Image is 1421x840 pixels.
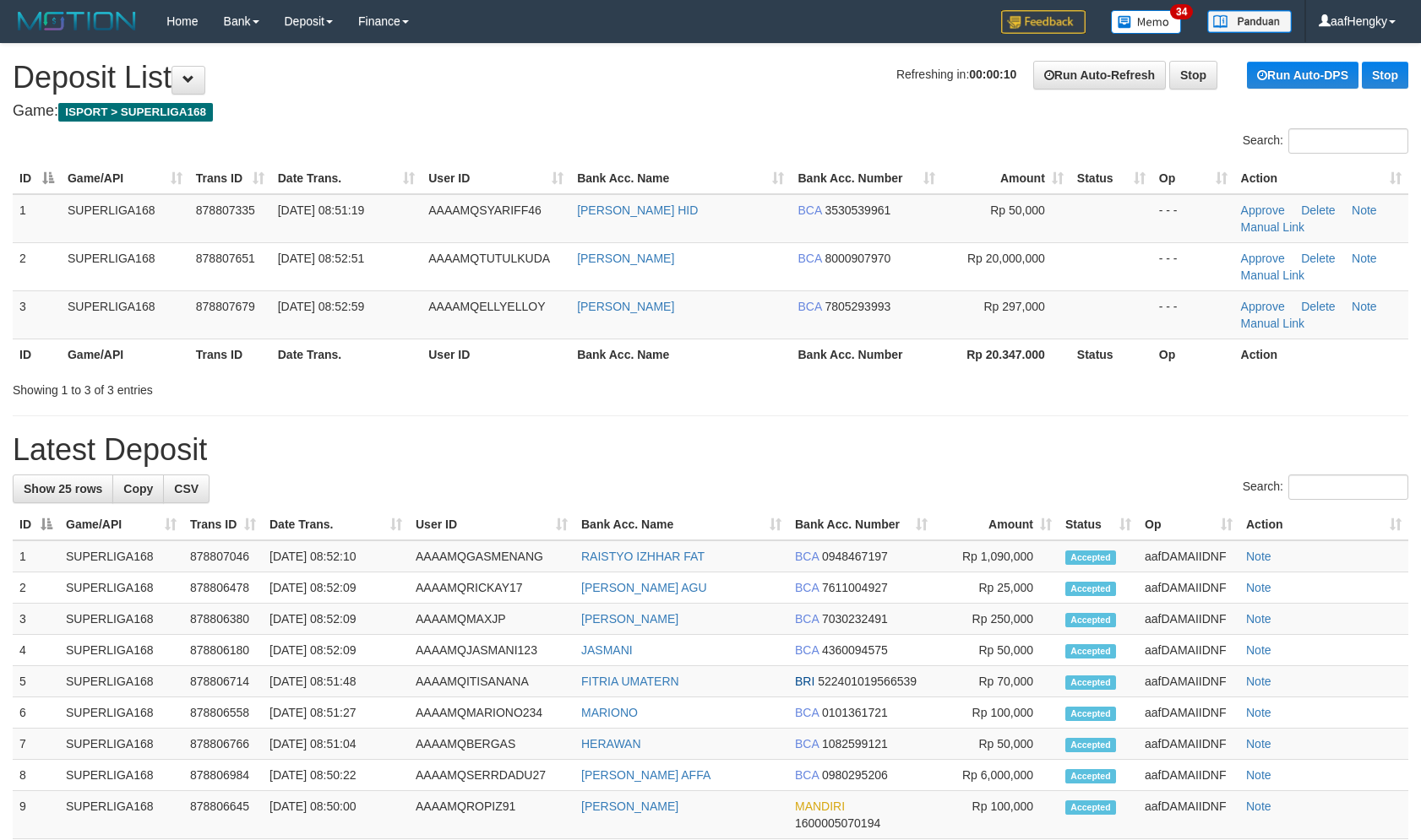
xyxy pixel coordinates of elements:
[934,791,1059,839] td: Rp 100,000
[59,540,183,572] td: SUPERLIGA168
[13,604,59,635] td: 3
[798,300,821,313] span: BCA
[409,697,574,729] td: AAAAMQMARIONO234
[13,760,59,791] td: 8
[788,509,934,540] th: Bank Acc. Number: activate to sort column ascending
[934,666,1059,697] td: Rp 70,000
[59,760,183,791] td: SUPERLIGA168
[1207,10,1292,33] img: panduan.png
[1243,128,1408,154] label: Search:
[1152,194,1234,243] td: - - -
[818,675,917,688] span: Copy 522401019566539 to clipboard
[990,203,1045,217] span: Rp 50,000
[13,540,59,572] td: 1
[263,666,409,697] td: [DATE] 08:51:48
[577,203,698,217] a: [PERSON_NAME] HID
[581,768,710,782] a: [PERSON_NAME] AFFA
[934,540,1059,572] td: Rp 1,090,000
[1246,799,1271,813] a: Note
[58,103,213,122] span: ISPORT > SUPERLIGA168
[1246,612,1271,626] a: Note
[428,300,545,313] span: AAAAMQELLYELLOY
[183,666,263,697] td: 878806714
[1065,644,1116,658] span: Accepted
[574,509,788,540] th: Bank Acc. Name: activate to sort column ascending
[1070,163,1152,194] th: Status: activate to sort column ascending
[1246,643,1271,657] a: Note
[61,242,189,290] td: SUPERLIGA168
[942,163,1070,194] th: Amount: activate to sort column ascending
[59,509,183,540] th: Game/API: activate to sort column ascending
[825,203,890,217] span: Copy 3530539961 to clipboard
[263,697,409,729] td: [DATE] 08:51:27
[271,163,422,194] th: Date Trans.: activate to sort column ascending
[1243,474,1408,500] label: Search:
[1169,61,1217,89] a: Stop
[1138,572,1239,604] td: aafDAMAIIDNF
[791,163,942,194] th: Bank Acc. Number: activate to sort column ascending
[1138,666,1239,697] td: aafDAMAIIDNF
[1352,203,1377,217] a: Note
[183,791,263,839] td: 878806645
[1288,128,1408,154] input: Search:
[795,768,819,782] span: BCA
[13,242,61,290] td: 2
[967,252,1045,265] span: Rp 20,000,000
[795,816,880,830] span: Copy 1600005070194 to clipboard
[795,706,819,719] span: BCA
[13,194,61,243] td: 1
[1065,769,1116,783] span: Accepted
[795,737,819,751] span: BCA
[409,791,574,839] td: AAAAMQROPIZ91
[278,203,364,217] span: [DATE] 08:51:19
[581,581,707,594] a: [PERSON_NAME] AGU
[409,540,574,572] td: AAAAMQGASMENANG
[1246,768,1271,782] a: Note
[59,729,183,760] td: SUPERLIGA168
[1241,220,1305,234] a: Manual Link
[822,768,888,782] span: Copy 0980295206 to clipboard
[934,572,1059,604] td: Rp 25,000
[263,572,409,604] td: [DATE] 08:52:09
[13,697,59,729] td: 6
[13,103,1408,120] h4: Game:
[1111,10,1182,34] img: Button%20Memo.svg
[795,675,814,688] span: BRI
[59,635,183,666] td: SUPERLIGA168
[791,339,942,370] th: Bank Acc. Number
[112,474,164,503] a: Copy
[61,290,189,339] td: SUPERLIGA168
[196,252,255,265] span: 878807651
[825,300,890,313] span: Copy 7805293993 to clipboard
[1138,540,1239,572] td: aafDAMAIIDNF
[1246,581,1271,594] a: Note
[934,604,1059,635] td: Rp 250,000
[1241,300,1285,313] a: Approve
[570,163,791,194] th: Bank Acc. Name: activate to sort column ascending
[822,581,888,594] span: Copy 7611004927 to clipboard
[409,635,574,666] td: AAAAMQJASMANI123
[822,612,888,626] span: Copy 7030232491 to clipboard
[1065,800,1116,815] span: Accepted
[61,339,189,370] th: Game/API
[422,339,570,370] th: User ID
[422,163,570,194] th: User ID: activate to sort column ascending
[795,643,819,657] span: BCA
[409,666,574,697] td: AAAAMQITISANANA
[1301,203,1335,217] a: Delete
[278,300,364,313] span: [DATE] 08:52:59
[969,68,1016,81] strong: 00:00:10
[61,163,189,194] th: Game/API: activate to sort column ascending
[163,474,210,503] a: CSV
[59,572,183,604] td: SUPERLIGA168
[1152,242,1234,290] td: - - -
[795,550,819,563] span: BCA
[24,482,102,496] span: Show 25 rows
[581,706,638,719] a: MARIONO
[1065,582,1116,596] span: Accepted
[59,791,183,839] td: SUPERLIGA168
[263,760,409,791] td: [DATE] 08:50:22
[1352,300,1377,313] a: Note
[13,290,61,339] td: 3
[1138,697,1239,729] td: aafDAMAIIDNF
